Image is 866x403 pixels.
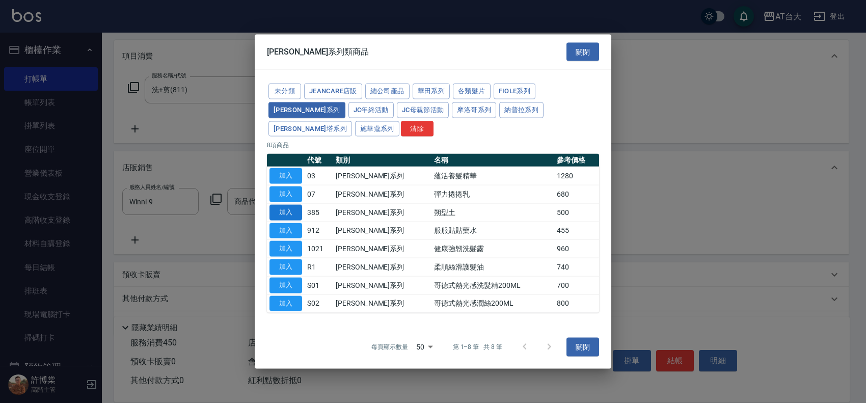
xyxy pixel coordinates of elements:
td: 500 [554,203,599,222]
button: 未分類 [268,84,301,99]
button: JC年終活動 [348,102,394,118]
td: [PERSON_NAME]系列 [333,167,431,185]
td: [PERSON_NAME]系列 [333,203,431,222]
td: S01 [305,276,333,294]
td: 服服貼貼藥水 [431,222,554,240]
button: 總公司產品 [365,84,410,99]
td: [PERSON_NAME]系列 [333,239,431,258]
td: S02 [305,294,333,313]
td: 07 [305,185,333,203]
button: 加入 [269,186,302,202]
button: JeanCare店販 [304,84,362,99]
span: [PERSON_NAME]系列類商品 [267,46,369,57]
td: 700 [554,276,599,294]
td: 哥德式熱光感洗髮精200ML [431,276,554,294]
th: 名稱 [431,154,554,167]
td: 680 [554,185,599,203]
td: 800 [554,294,599,313]
td: 蘊活養髮精華 [431,167,554,185]
button: 關閉 [566,42,599,61]
p: 8 項商品 [267,141,599,150]
td: 朔型土 [431,203,554,222]
button: Fiole系列 [494,84,536,99]
td: 03 [305,167,333,185]
td: 960 [554,239,599,258]
button: 各類髮片 [453,84,491,99]
th: 代號 [305,154,333,167]
td: 柔順絲滑護髮油 [431,258,554,276]
button: 施華蔻系列 [355,121,399,137]
td: 哥德式熱光感潤絲200ML [431,294,554,313]
button: 加入 [269,259,302,275]
th: 參考價格 [554,154,599,167]
td: [PERSON_NAME]系列 [333,185,431,203]
td: [PERSON_NAME]系列 [333,222,431,240]
button: JC母親節活動 [397,102,449,118]
td: 彈力捲捲乳 [431,185,554,203]
td: 1280 [554,167,599,185]
button: 加入 [269,295,302,311]
td: [PERSON_NAME]系列 [333,276,431,294]
td: 1021 [305,239,333,258]
button: 納普拉系列 [499,102,544,118]
button: 加入 [269,241,302,257]
button: 加入 [269,168,302,184]
button: [PERSON_NAME]塔系列 [268,121,352,137]
td: [PERSON_NAME]系列 [333,294,431,313]
td: 385 [305,203,333,222]
button: 清除 [401,121,434,137]
button: 加入 [269,204,302,220]
button: 關閉 [566,338,599,357]
td: 740 [554,258,599,276]
p: 每頁顯示數量 [371,342,408,352]
p: 第 1–8 筆 共 8 筆 [453,342,502,352]
button: 加入 [269,277,302,293]
div: 50 [412,333,437,361]
td: 912 [305,222,333,240]
button: [PERSON_NAME]系列 [268,102,345,118]
th: 類別 [333,154,431,167]
td: [PERSON_NAME]系列 [333,258,431,276]
td: 455 [554,222,599,240]
td: R1 [305,258,333,276]
button: 摩洛哥系列 [452,102,496,118]
td: 健康強韌洗髮露 [431,239,554,258]
button: 華田系列 [413,84,450,99]
button: 加入 [269,223,302,238]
